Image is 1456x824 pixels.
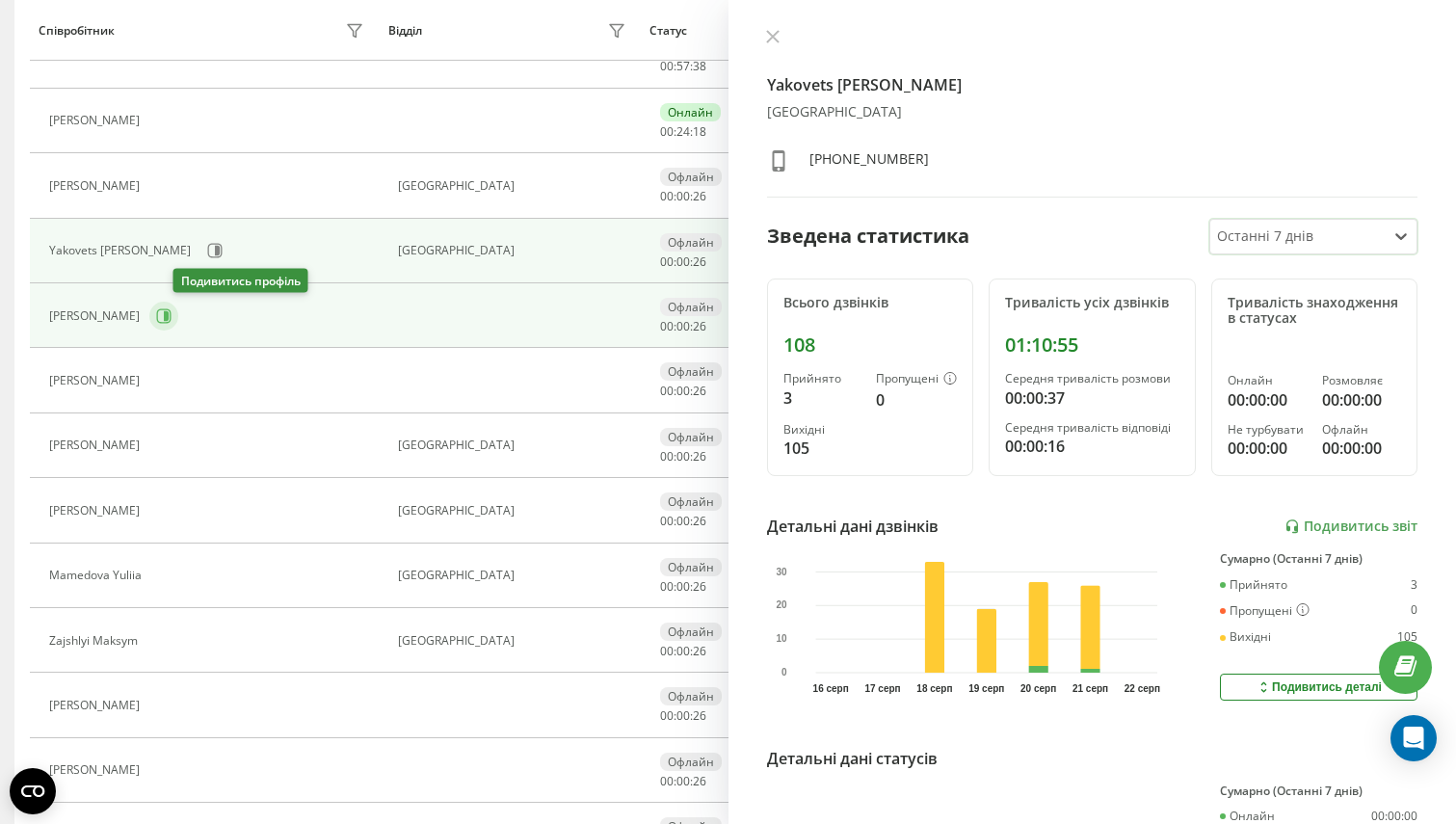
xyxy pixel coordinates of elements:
[1228,295,1402,328] div: Тривалість знаходження в статусах
[693,643,706,659] span: 26
[676,643,690,659] span: 00
[676,188,690,204] span: 00
[767,515,939,538] div: Детальні дані дзвінків
[1411,578,1417,592] div: 3
[660,450,706,464] div: : :
[660,190,706,203] div: : :
[660,515,706,528] div: : :
[398,244,630,257] div: [GEOGRAPHIC_DATA]
[49,763,145,777] div: [PERSON_NAME]
[1371,810,1417,823] div: 00:00:00
[660,320,706,333] div: : :
[660,753,722,771] div: Офлайн
[49,699,145,712] div: [PERSON_NAME]
[876,372,957,387] div: Пропущені
[1322,374,1401,387] div: Розмовляє
[1390,715,1437,761] div: Open Intercom Messenger
[660,233,722,252] div: Офлайн
[676,448,690,465] span: 00
[864,683,900,694] text: 17 серп
[676,578,690,595] span: 00
[693,578,706,595] span: 26
[693,318,706,334] span: 26
[660,58,674,74] span: 00
[660,709,706,723] div: : :
[660,253,674,270] span: 00
[1020,683,1056,694] text: 20 серп
[660,448,674,465] span: 00
[660,60,706,73] div: : :
[776,600,787,611] text: 20
[1220,674,1417,701] button: Подивитись деталі
[39,24,115,38] div: Співробітник
[1005,295,1179,311] div: Тривалість усіх дзвінків
[1397,630,1417,644] div: 105
[1005,421,1179,435] div: Середня тривалість відповіді
[398,179,630,193] div: [GEOGRAPHIC_DATA]
[49,504,145,518] div: [PERSON_NAME]
[916,683,952,694] text: 18 серп
[693,707,706,724] span: 26
[660,687,722,705] div: Офлайн
[1228,374,1307,387] div: Онлайн
[10,768,56,814] button: Open CMP widget
[676,383,690,399] span: 00
[660,775,706,788] div: : :
[398,634,630,648] div: [GEOGRAPHIC_DATA]
[398,504,630,518] div: [GEOGRAPHIC_DATA]
[1005,372,1179,385] div: Середня тривалість розмови
[1005,435,1179,458] div: 00:00:16
[776,567,787,577] text: 30
[812,683,848,694] text: 16 серп
[676,253,690,270] span: 00
[1220,810,1275,823] div: Онлайн
[783,333,958,357] div: 108
[398,569,630,582] div: [GEOGRAPHIC_DATA]
[968,683,1004,694] text: 19 серп
[1228,388,1307,412] div: 00:00:00
[649,24,687,38] div: Статус
[1220,784,1417,798] div: Сумарно (Останні 7 днів)
[693,123,706,140] span: 18
[660,623,722,641] div: Офлайн
[1072,683,1107,694] text: 21 серп
[693,58,706,74] span: 38
[660,318,674,334] span: 00
[49,49,83,63] div: Maks
[1322,437,1401,460] div: 00:00:00
[693,383,706,399] span: 26
[660,298,722,316] div: Офлайн
[660,645,706,658] div: : :
[388,24,422,38] div: Відділ
[660,103,721,121] div: Онлайн
[1228,423,1307,437] div: Не турбувати
[660,383,674,399] span: 00
[1220,552,1417,566] div: Сумарно (Останні 7 днів)
[660,188,674,204] span: 00
[1220,603,1310,619] div: Пропущені
[676,123,690,140] span: 24
[1005,386,1179,410] div: 00:00:37
[876,388,957,412] div: 0
[49,114,145,127] div: [PERSON_NAME]
[49,179,145,193] div: [PERSON_NAME]
[1322,423,1401,437] div: Офлайн
[49,439,145,452] div: [PERSON_NAME]
[693,773,706,789] span: 26
[660,125,706,139] div: : :
[776,633,787,644] text: 10
[660,643,674,659] span: 00
[693,448,706,465] span: 26
[781,667,787,678] text: 0
[1322,388,1401,412] div: 00:00:00
[660,578,674,595] span: 00
[660,707,674,724] span: 00
[693,188,706,204] span: 26
[676,773,690,789] span: 00
[783,386,861,410] div: 3
[676,707,690,724] span: 00
[660,123,674,140] span: 00
[1124,683,1159,694] text: 22 серп
[1220,578,1287,592] div: Прийнято
[49,634,143,648] div: Zajshlyi Maksym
